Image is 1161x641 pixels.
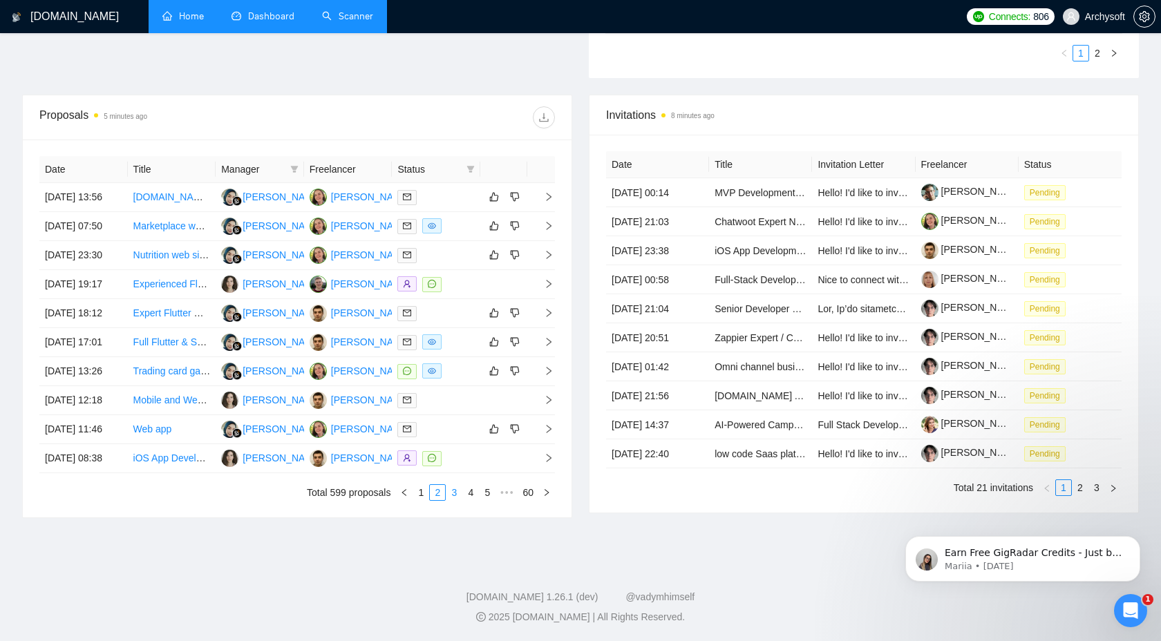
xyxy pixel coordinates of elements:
[39,241,128,270] td: [DATE] 23:30
[243,305,322,320] div: [PERSON_NAME]
[916,151,1019,178] th: Freelancer
[921,271,938,288] img: c1b_JRQcRSfxOO9l07GDxHvXPcCmG1gvIZ1b0HUdcmFvEg5RLWr2TJf05cBosrMCjv
[331,189,410,204] div: [PERSON_NAME]
[1089,480,1104,495] a: 3
[128,299,216,328] td: Expert Flutter Developer for AI Integration
[534,112,554,123] span: download
[625,591,695,602] a: @vadymhimself
[921,329,938,346] img: c1v-k4X7GFmevqHfK5tak7MlxtSbPKOl5OVbRf_VwZ8pGGqGO9DRwrYjEkkcHab-B3
[232,196,242,206] img: gigradar-bm.png
[221,278,322,289] a: AS[PERSON_NAME]
[486,218,502,234] button: like
[243,247,322,262] div: [PERSON_NAME]
[248,10,294,22] span: Dashboard
[221,191,322,202] a: NA[PERSON_NAME]
[1056,45,1073,61] button: left
[1106,45,1122,61] button: right
[1024,216,1071,227] a: Pending
[162,10,204,22] a: homeHome
[507,305,523,321] button: dislike
[221,218,238,235] img: NA
[310,365,410,376] a: AB[PERSON_NAME]
[709,265,812,294] td: Full-Stack Developer for Secure Multi-User SaaS Platform
[1109,484,1117,492] span: right
[921,447,1021,458] a: [PERSON_NAME]
[104,113,147,120] time: 5 minutes ago
[466,165,475,173] span: filter
[128,386,216,415] td: Mobile and Web App Development for Baby Activity Tracker
[287,159,301,180] span: filter
[507,334,523,350] button: dislike
[310,307,410,318] a: DO[PERSON_NAME]
[495,484,518,501] span: •••
[428,454,436,462] span: message
[133,452,408,463] a: iOS App Development with API Integration and location services
[921,302,1021,313] a: [PERSON_NAME]
[533,250,554,260] span: right
[606,178,709,207] td: [DATE] 00:14
[1133,6,1155,28] button: setting
[413,485,428,500] a: 1
[1056,480,1071,495] a: 1
[921,358,938,375] img: c1v-k4X7GFmevqHfK5tak7MlxtSbPKOl5OVbRf_VwZ8pGGqGO9DRwrYjEkkcHab-B3
[715,216,961,227] a: Chatwoot Expert Needed for Custom Agent Configuration
[221,423,322,434] a: NA[PERSON_NAME]
[486,363,502,379] button: like
[715,361,934,372] a: Omni channel business logic and CRM integrations
[128,241,216,270] td: Nutrition web site project
[39,415,128,444] td: [DATE] 11:46
[921,215,1021,226] a: [PERSON_NAME]
[510,249,520,260] span: dislike
[39,328,128,357] td: [DATE] 17:01
[606,151,709,178] th: Date
[489,423,499,434] span: like
[39,386,128,415] td: [DATE] 12:18
[221,450,238,467] img: AS
[709,294,812,323] td: Senior Developer — Build AI Chat + Quote + Booking Platform for Small Service Businesses
[715,390,1144,401] a: [DOMAIN_NAME] Automation: Daily Google Calendar Prep Emails with [URL] Transcript Summaries
[243,189,322,204] div: [PERSON_NAME]
[709,323,812,352] td: Zappier Expert / Custom CRM
[518,484,538,501] li: 60
[989,9,1030,24] span: Connects:
[216,156,304,183] th: Manager
[1024,419,1071,430] a: Pending
[446,485,462,500] a: 3
[221,220,322,231] a: NA[PERSON_NAME]
[1024,214,1066,229] span: Pending
[489,220,499,231] span: like
[1024,185,1066,200] span: Pending
[1019,151,1122,178] th: Status
[232,11,241,21] span: dashboard
[310,305,327,322] img: DO
[403,367,411,375] span: message
[495,484,518,501] li: Next 5 Pages
[39,299,128,328] td: [DATE] 18:12
[533,337,554,347] span: right
[606,323,709,352] td: [DATE] 20:51
[31,41,53,64] img: Profile image for Mariia
[921,445,938,462] img: c1v-k4X7GFmevqHfK5tak7MlxtSbPKOl5OVbRf_VwZ8pGGqGO9DRwrYjEkkcHab-B3
[133,336,402,347] a: Full Flutter & Supabase Developer for Passport Translator App
[221,247,238,264] img: NA
[1055,479,1072,496] li: 1
[1024,274,1071,285] a: Pending
[1066,12,1076,21] span: user
[221,249,322,260] a: NA[PERSON_NAME]
[403,338,411,346] span: mail
[428,280,436,288] span: message
[1060,49,1068,57] span: left
[921,300,938,317] img: c1v-k4X7GFmevqHfK5tak7MlxtSbPKOl5OVbRf_VwZ8pGGqGO9DRwrYjEkkcHab-B3
[921,418,1021,429] a: [PERSON_NAME]
[486,189,502,205] button: like
[533,366,554,376] span: right
[709,410,812,439] td: AI-Powered Campaign Management Platform Development
[1024,332,1071,343] a: Pending
[310,392,327,409] img: DO
[310,276,327,293] img: AR
[1142,594,1153,605] span: 1
[221,365,322,376] a: NA[PERSON_NAME]
[396,484,413,501] button: left
[489,365,499,376] span: like
[310,191,410,202] a: AB[PERSON_NAME]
